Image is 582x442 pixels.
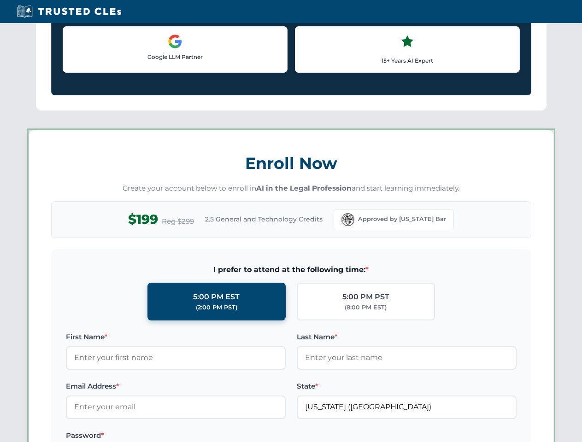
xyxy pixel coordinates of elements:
img: Trusted CLEs [14,5,124,18]
div: 5:00 PM PST [342,291,389,303]
input: Florida (FL) [297,395,517,419]
strong: AI in the Legal Profession [256,184,352,192]
img: Google [168,34,182,49]
span: Reg $299 [162,216,194,227]
input: Enter your email [66,395,286,419]
p: Google LLM Partner [71,52,280,61]
label: First Name [66,331,286,343]
label: Email Address [66,381,286,392]
div: (2:00 PM PST) [196,303,237,312]
span: $199 [128,209,158,230]
span: 2.5 General and Technology Credits [205,214,323,224]
label: Last Name [297,331,517,343]
h3: Enroll Now [51,149,531,178]
img: Florida Bar [341,213,354,226]
label: Password [66,430,286,441]
span: I prefer to attend at the following time: [66,264,517,276]
div: (8:00 PM EST) [345,303,387,312]
p: 15+ Years AI Expert [303,56,512,65]
input: Enter your first name [66,346,286,369]
label: State [297,381,517,392]
p: Create your account below to enroll in and start learning immediately. [51,183,531,194]
div: 5:00 PM EST [193,291,240,303]
span: Approved by [US_STATE] Bar [358,215,446,224]
input: Enter your last name [297,346,517,369]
